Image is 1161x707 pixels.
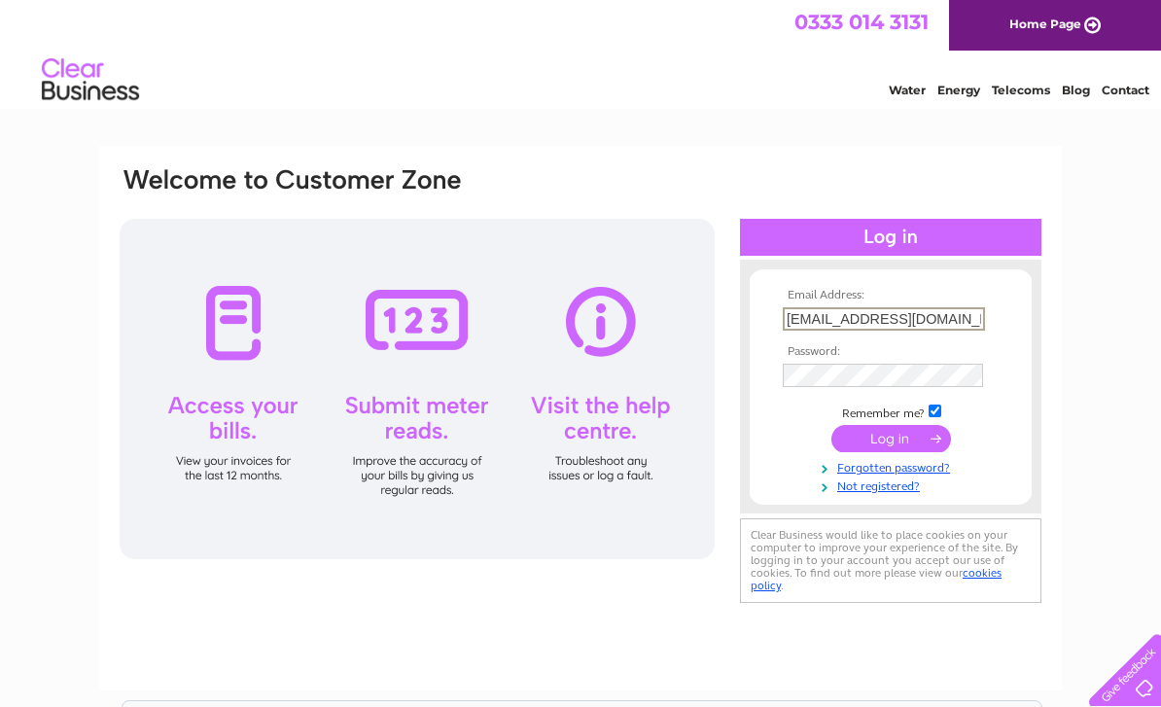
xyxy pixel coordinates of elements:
[778,402,1003,421] td: Remember me?
[831,425,951,452] input: Submit
[889,83,926,97] a: Water
[778,345,1003,359] th: Password:
[740,518,1041,603] div: Clear Business would like to place cookies on your computer to improve your experience of the sit...
[1102,83,1149,97] a: Contact
[751,566,1002,592] a: cookies policy
[123,11,1041,94] div: Clear Business is a trading name of Verastar Limited (registered in [GEOGRAPHIC_DATA] No. 3667643...
[992,83,1050,97] a: Telecoms
[937,83,980,97] a: Energy
[783,457,1003,476] a: Forgotten password?
[1062,83,1090,97] a: Blog
[794,10,929,34] a: 0333 014 3131
[778,289,1003,302] th: Email Address:
[783,476,1003,494] a: Not registered?
[41,51,140,110] img: logo.png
